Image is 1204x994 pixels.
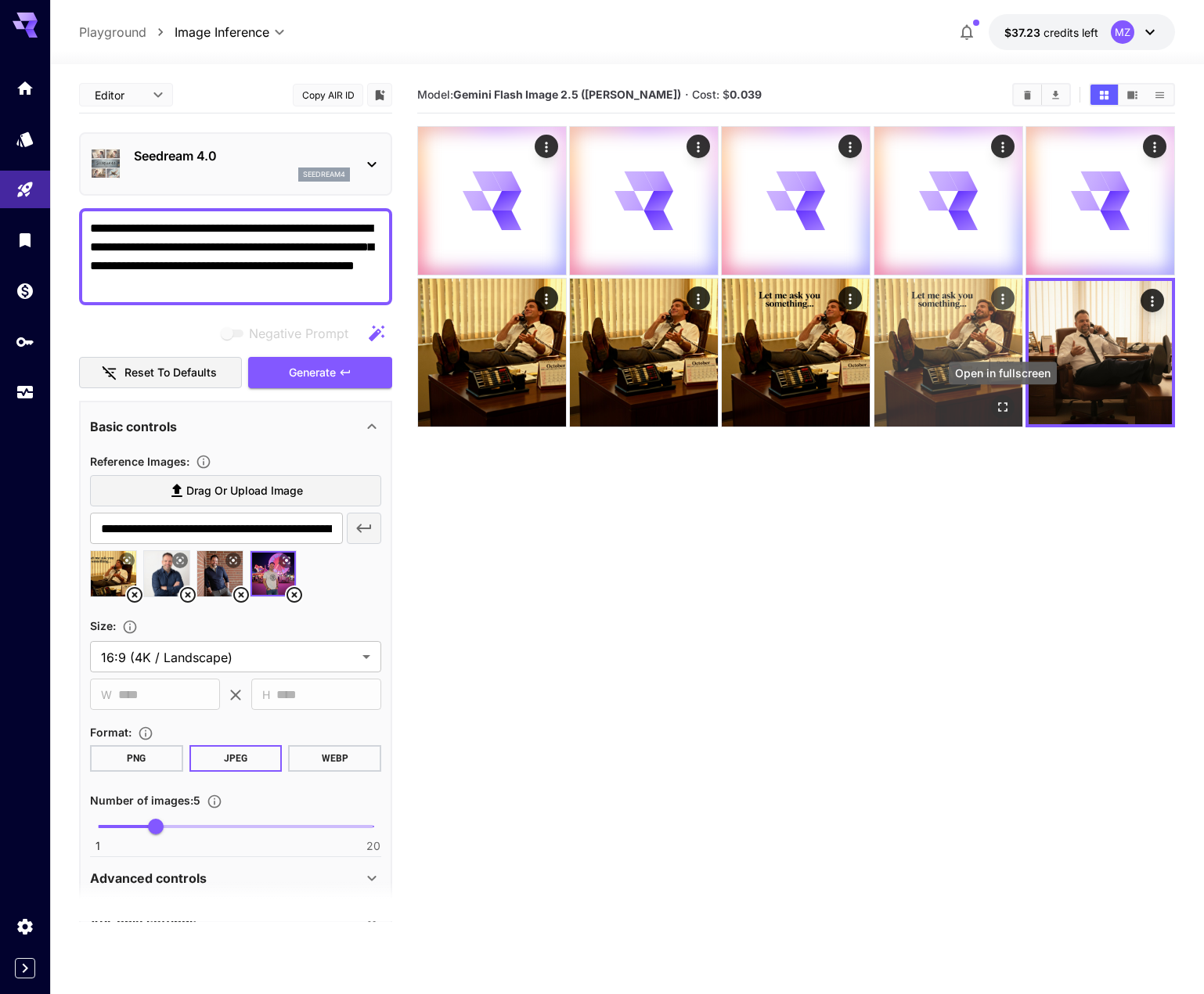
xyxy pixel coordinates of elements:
button: WEBP [288,745,381,772]
button: PNG [90,745,183,772]
button: Copy AIR ID [293,84,363,106]
span: 16:9 (4K / Landscape) [101,648,356,667]
img: Z [570,279,718,427]
p: Basic controls [90,417,177,436]
p: Advanced controls [90,869,207,888]
img: 9k= [722,279,870,427]
b: 0.039 [730,88,762,101]
div: Basic controls [90,408,381,445]
span: Format : [90,726,132,739]
span: Number of images : 5 [90,794,200,807]
button: Show media in list view [1146,85,1173,105]
span: Generate [289,363,336,383]
div: Playground [16,180,34,200]
button: Generate [248,357,392,389]
button: $37.2345MZ [989,14,1175,50]
span: credits left [1044,26,1098,39]
div: Library [16,230,34,250]
div: Actions [535,135,558,158]
span: W [101,686,112,704]
div: $37.2345 [1004,24,1098,41]
span: H [262,686,270,704]
button: Show media in grid view [1090,85,1118,105]
div: MZ [1111,20,1134,44]
div: Actions [991,135,1015,158]
button: Clear All [1014,85,1041,105]
button: Show media in video view [1119,85,1146,105]
div: Open in fullscreen [991,395,1015,419]
p: seedream4 [303,169,345,180]
span: Size : [90,619,116,632]
span: Model: [417,88,681,101]
img: 2Q== [874,279,1022,427]
span: Cost: $ [692,88,762,101]
div: Wallet [16,281,34,301]
span: Editor [95,87,143,103]
b: Gemini Flash Image 2.5 ([PERSON_NAME]) [453,88,681,101]
span: Drag or upload image [186,481,303,501]
span: Reference Images : [90,455,189,468]
div: Open in fullscreen [949,362,1057,384]
span: Image Inference [175,23,269,41]
div: Actions [991,286,1015,310]
div: Show media in grid viewShow media in video viewShow media in list view [1089,83,1175,106]
span: 1 [96,838,100,854]
span: $37.23 [1004,26,1044,39]
button: Specify how many images to generate in a single request. Each image generation will be charged se... [200,794,229,809]
button: Choose the file format for the output image. [132,726,160,741]
div: Clear AllDownload All [1012,83,1071,106]
div: Actions [839,286,863,310]
img: 2Q== [418,279,566,427]
div: Usage [16,383,34,402]
button: Reset to defaults [79,357,242,389]
img: 9k= [1029,281,1172,424]
div: Actions [1143,135,1166,158]
span: Negative Prompt [249,324,348,343]
button: Upload a reference image to guide the result. This is needed for Image-to-Image or Inpainting. Su... [189,454,218,470]
div: Actions [535,286,558,310]
p: Seedream 4.0 [134,146,350,165]
div: Models [16,129,34,149]
button: Download All [1042,85,1069,105]
label: Drag or upload image [90,475,381,507]
div: Actions [687,286,710,310]
div: Seedream 4.0seedream4 [90,140,381,188]
div: Advanced controls [90,859,381,897]
button: Expand sidebar [15,958,35,978]
a: Playground [79,23,146,41]
div: Settings [16,917,34,936]
span: Negative prompts are not compatible with the selected model. [218,323,361,343]
div: Actions [839,135,863,158]
button: Add to library [373,85,387,104]
div: Actions [1141,289,1164,312]
div: Home [16,78,34,98]
button: JPEG [189,745,283,772]
nav: breadcrumb [79,23,175,41]
button: Adjust the dimensions of the generated image by specifying its width and height in pixels, or sel... [116,619,144,635]
div: API Keys [16,332,34,351]
div: Actions [687,135,710,158]
span: 20 [366,838,380,854]
p: · [685,85,689,104]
